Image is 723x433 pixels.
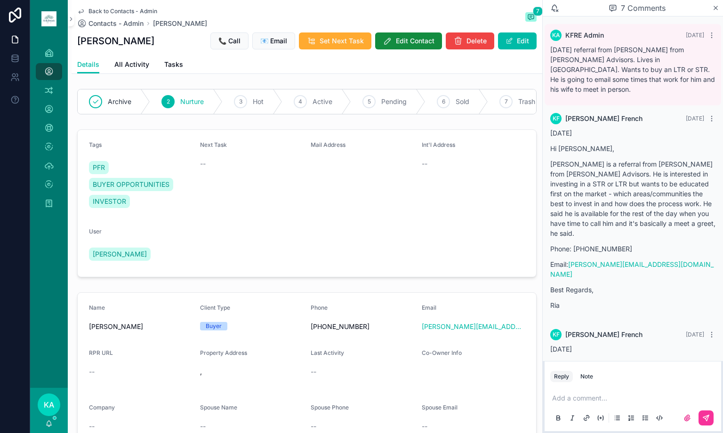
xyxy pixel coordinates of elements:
span: 7 Comments [621,2,666,14]
span: Client Type [200,304,230,311]
p: Best Regards, [550,285,715,295]
span: Hot [253,97,264,106]
p: Email: [550,259,715,279]
a: BUYER OPPORTUNITIES [89,178,173,191]
span: [PERSON_NAME] French [565,114,643,123]
p: [DATE] [550,128,715,138]
span: KF [553,115,560,122]
span: [PERSON_NAME] [93,249,147,259]
a: PFR [89,161,109,174]
span: 📧 Email [260,36,287,46]
span: 6 [442,98,445,105]
div: Note [580,373,593,380]
span: Property Address [200,349,247,356]
span: Tasks [164,60,183,69]
button: 📧 Email [252,32,295,49]
button: Reply [550,371,573,382]
span: KFRE Admin [565,31,604,40]
span: Contacts - Admin [88,19,144,28]
span: Delete [466,36,487,46]
span: Nurture [180,97,204,106]
span: Details [77,60,99,69]
p: Ria [550,300,715,310]
span: Archive [108,97,131,106]
button: Note [577,371,597,382]
a: All Activity [114,56,149,75]
span: Spouse Email [422,404,458,411]
span: Active [313,97,332,106]
span: -- [311,367,316,377]
a: Tasks [164,56,183,75]
p: [PERSON_NAME] is a referral from [PERSON_NAME] from [PERSON_NAME] Advisors. He is interested in i... [550,159,715,238]
span: Last Activity [311,349,344,356]
p: [DATE] [550,344,715,354]
span: Sold [456,97,469,106]
span: Company [89,404,115,411]
button: 📞 Call [210,32,249,49]
span: [PERSON_NAME] [89,322,193,331]
span: Edit Contact [396,36,434,46]
span: Tags [89,141,102,148]
a: [PERSON_NAME][EMAIL_ADDRESS][DOMAIN_NAME] [422,322,525,331]
img: App logo [41,11,56,26]
span: KA [44,399,54,410]
p: Hi [PERSON_NAME], [550,144,715,153]
a: INVESTOR [89,195,130,208]
span: -- [89,422,95,431]
span: Next Task [200,141,227,148]
div: scrollable content [30,38,68,224]
span: 7 [533,7,543,16]
span: [DATE] [686,32,704,39]
span: BUYER OPPORTUNITIES [93,180,169,189]
a: Details [77,56,99,74]
span: Int'l Address [422,141,455,148]
span: RPR URL [89,349,113,356]
span: Set Next Task [320,36,364,46]
span: [PHONE_NUMBER] [311,322,414,331]
span: -- [200,422,206,431]
span: 3 [239,98,242,105]
a: [PERSON_NAME] [153,19,207,28]
span: -- [422,422,427,431]
span: 4 [298,98,302,105]
span: -- [311,422,316,431]
span: 7 [505,98,508,105]
span: 2 [167,98,170,105]
span: User [89,228,102,235]
span: [PERSON_NAME] French [565,330,643,339]
a: [PERSON_NAME] [89,248,151,261]
span: KF [553,331,560,338]
span: 📞 Call [218,36,241,46]
span: Name [89,304,105,311]
a: Back to Contacts - Admin [77,8,157,15]
span: All Activity [114,60,149,69]
h1: [PERSON_NAME] [77,34,154,48]
span: -- [200,159,206,168]
span: KA [552,32,560,39]
p: Phone: [PHONE_NUMBER] [550,244,715,254]
span: 5 [368,98,371,105]
span: -- [422,159,427,168]
button: 7 [525,12,537,24]
span: Spouse Name [200,404,237,411]
span: Mail Address [311,141,345,148]
button: Edit [498,32,537,49]
span: Back to Contacts - Admin [88,8,157,15]
span: Spouse Phone [311,404,349,411]
p: [DATE] referral from [PERSON_NAME] from [PERSON_NAME] Advisors. Lives in [GEOGRAPHIC_DATA]. Wants... [550,45,715,94]
span: INVESTOR [93,197,126,206]
span: -- [89,367,95,377]
button: Set Next Task [299,32,371,49]
a: [PERSON_NAME][EMAIL_ADDRESS][DOMAIN_NAME] [550,260,714,278]
span: Trash [518,97,535,106]
button: Edit Contact [375,32,442,49]
span: Email [422,304,436,311]
button: Delete [446,32,494,49]
a: Contacts - Admin [77,19,144,28]
span: Phone [311,304,328,311]
span: Co-Owner Info [422,349,462,356]
div: Buyer [206,322,222,330]
span: PFR [93,163,105,172]
span: , [200,367,304,377]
